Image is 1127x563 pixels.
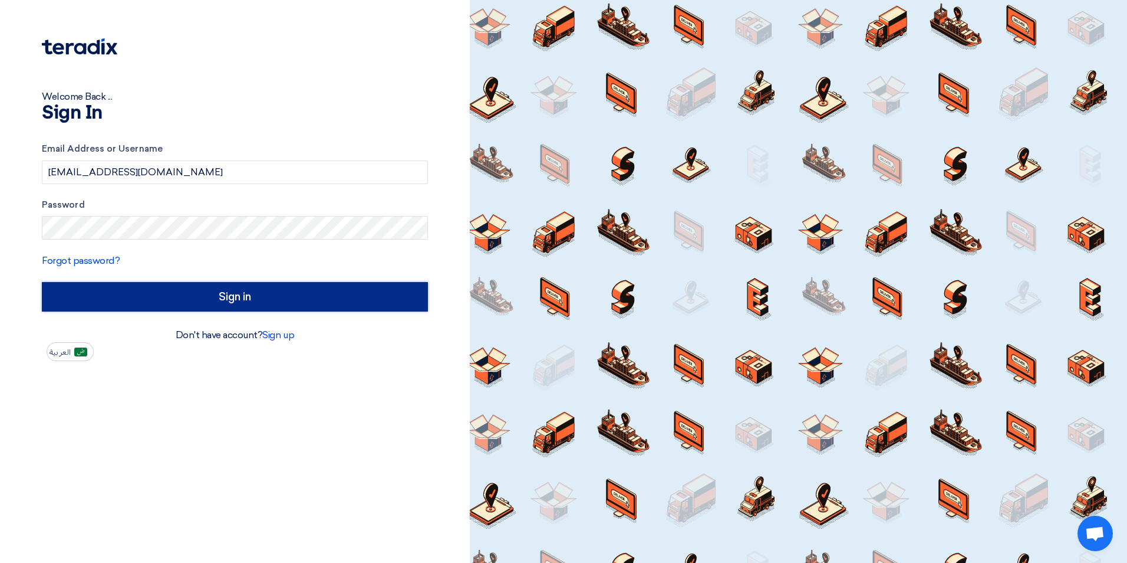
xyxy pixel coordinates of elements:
img: Teradix logo [42,38,117,55]
label: Email Address or Username [42,142,428,156]
div: Open chat [1077,516,1113,551]
a: Sign up [262,329,294,341]
div: Welcome Back ... [42,90,428,104]
input: Enter your business email or username [42,161,428,184]
div: Don't have account? [42,328,428,342]
img: ar-AR.png [74,348,87,356]
input: Sign in [42,282,428,312]
h1: Sign In [42,104,428,123]
button: العربية [47,342,94,361]
span: العربية [50,348,71,356]
a: Forgot password? [42,255,120,266]
label: Password [42,198,428,212]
